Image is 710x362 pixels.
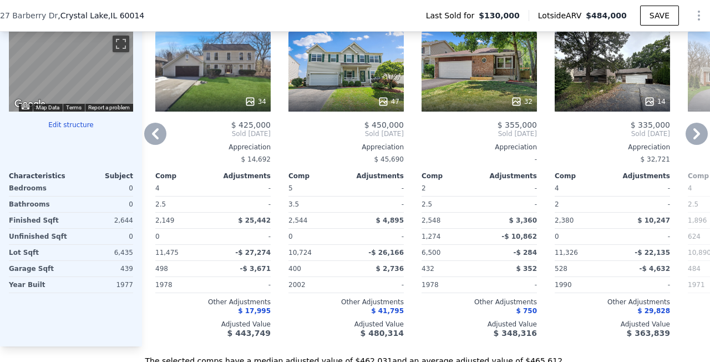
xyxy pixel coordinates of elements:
a: Terms [66,104,82,110]
span: $ 750 [516,307,537,315]
div: Other Adjustments [555,298,670,306]
div: - [348,197,404,212]
div: Appreciation [155,143,271,152]
span: $ 2,736 [376,265,404,273]
span: $ 3,360 [509,217,537,224]
button: Toggle fullscreen view [113,36,129,52]
div: Characteristics [9,172,71,180]
div: Adjusted Value [555,320,670,329]
div: Year Built [9,277,69,293]
div: - [615,229,670,244]
div: Appreciation [288,143,404,152]
div: 0 [73,229,133,244]
span: $ 14,692 [241,155,271,163]
a: Report a problem [88,104,130,110]
span: 2 [422,184,426,192]
div: Other Adjustments [155,298,271,306]
div: 14 [644,96,666,107]
div: 1978 [422,277,477,293]
button: Keyboard shortcuts [22,104,29,109]
div: 0 [73,180,133,196]
div: 0 [73,197,133,212]
div: 439 [73,261,133,276]
a: Open this area in Google Maps (opens a new window) [12,97,48,112]
span: 2,149 [155,217,174,224]
span: $ 355,000 [498,120,537,129]
div: - [615,180,670,196]
div: Garage Sqft [9,261,69,276]
span: 0 [288,233,293,240]
span: 432 [422,265,434,273]
div: - [348,180,404,196]
span: $ 10,247 [637,217,670,224]
span: 4 [555,184,559,192]
span: $ 348,316 [494,329,537,338]
span: $ 425,000 [231,120,271,129]
span: 1,896 [688,217,707,224]
div: - [215,277,271,293]
button: SAVE [640,6,679,26]
div: - [348,229,404,244]
span: 5 [288,184,293,192]
button: Edit structure [9,120,133,129]
span: 10,724 [288,249,312,257]
span: $484,000 [586,11,627,20]
div: Subject [71,172,133,180]
span: $ 450,000 [364,120,404,129]
span: -$ 3,671 [240,265,271,273]
span: 6,500 [422,249,440,257]
div: - [481,277,537,293]
div: Adjustments [479,172,537,180]
div: 2.5 [155,197,211,212]
span: Sold [DATE] [422,129,537,138]
button: Show Options [688,4,710,27]
div: Appreciation [422,143,537,152]
div: Comp [155,172,213,180]
div: 47 [378,96,399,107]
div: Other Adjustments [288,298,404,306]
div: Other Adjustments [422,298,537,306]
div: - [481,180,537,196]
div: Street View [9,32,133,112]
span: Lotside ARV [538,10,586,21]
div: - [215,229,271,244]
span: $ 32,721 [641,155,670,163]
span: 2,380 [555,217,574,224]
div: Adjustments [612,172,670,180]
span: $130,000 [479,10,520,21]
div: Bathrooms [9,197,69,212]
span: 0 [155,233,160,240]
span: -$ 22,135 [635,249,670,257]
div: - [215,180,271,196]
span: , Crystal Lake [58,10,144,21]
span: $ 363,839 [627,329,670,338]
div: - [481,197,537,212]
span: Last Sold for [426,10,479,21]
div: Adjusted Value [422,320,537,329]
span: 498 [155,265,168,273]
span: 484 [688,265,701,273]
div: Bedrooms [9,180,69,196]
div: Map [9,32,133,112]
span: 0 [555,233,559,240]
span: $ 25,442 [238,217,271,224]
div: 6,435 [73,245,133,260]
div: 2.5 [422,197,477,212]
div: Unfinished Sqft [9,229,69,244]
div: 1977 [73,277,133,293]
div: - [348,277,404,293]
span: 1,274 [422,233,440,240]
div: - [615,277,670,293]
span: 4 [155,184,160,192]
span: $ 17,995 [238,307,271,315]
span: -$ 26,166 [368,249,404,257]
div: - [615,197,670,212]
div: Lot Sqft [9,245,69,260]
span: 11,326 [555,249,578,257]
img: Google [12,97,48,112]
div: Comp [288,172,346,180]
span: $ 480,314 [361,329,404,338]
div: Adjusted Value [288,320,404,329]
div: Appreciation [555,143,670,152]
span: Sold [DATE] [555,129,670,138]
